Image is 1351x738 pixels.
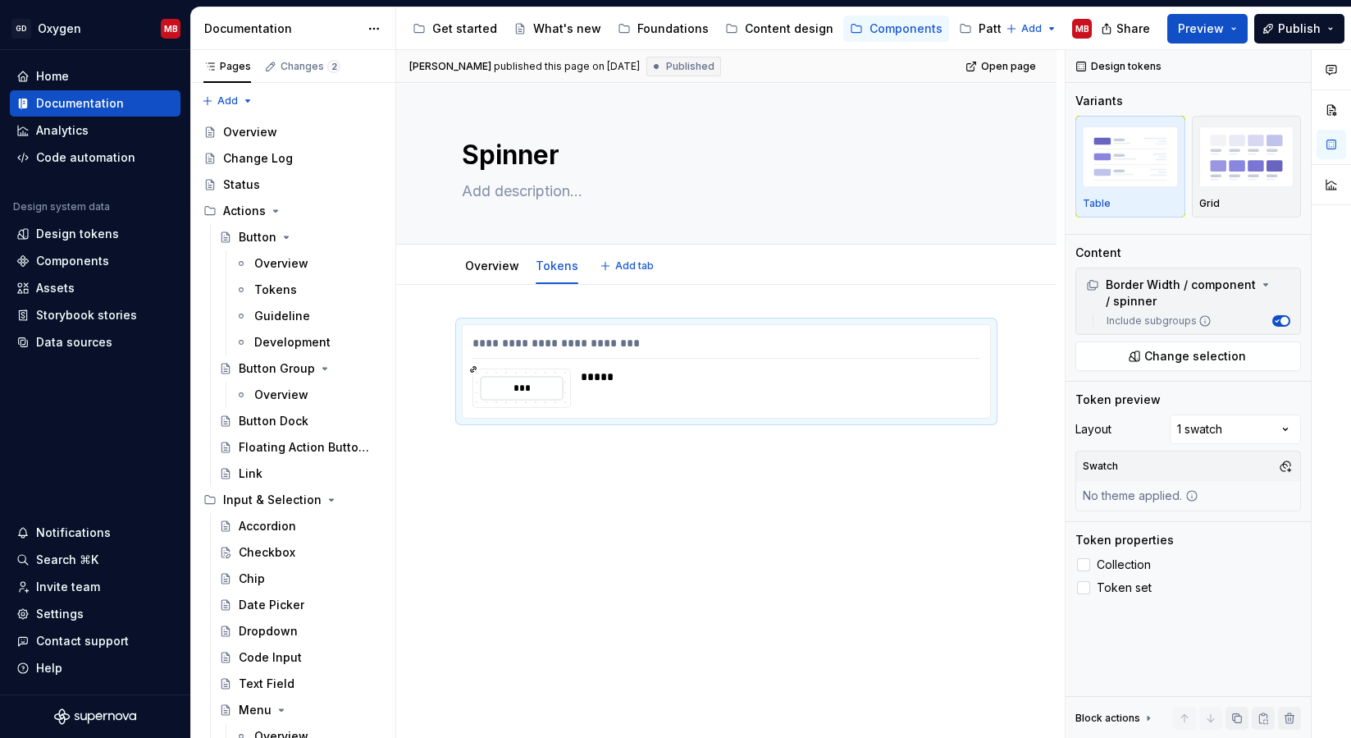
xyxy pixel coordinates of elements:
div: Assets [36,280,75,296]
a: Assets [10,275,180,301]
div: Floating Action Button (FAB) [239,439,374,456]
div: Token preview [1075,392,1161,408]
div: No theme applied. [1076,481,1205,511]
a: Button [212,224,389,250]
div: Overview [459,248,526,282]
div: Tokens [529,248,585,282]
div: Button Dock [239,413,308,429]
button: Change selection [1075,341,1301,371]
div: Link [239,465,262,482]
a: Settings [10,601,180,627]
p: Grid [1199,197,1220,210]
a: Patterns and templates [952,16,1120,42]
button: Preview [1167,14,1248,44]
a: Components [10,248,180,274]
div: Actions [197,198,389,224]
div: Chip [239,571,265,587]
div: Design tokens [36,226,119,242]
div: GD [11,19,31,39]
span: Token set [1097,581,1152,594]
a: Invite team [10,574,180,600]
button: Notifications [10,520,180,546]
div: Content [1075,245,1121,261]
span: Collection [1097,558,1151,571]
a: Data sources [10,329,180,355]
img: placeholder [1083,126,1178,186]
span: Preview [1178,21,1224,37]
div: MB [1075,22,1089,35]
a: Overview [228,250,389,277]
div: published this page on [DATE] [494,60,640,73]
span: Add tab [615,259,654,273]
button: Search ⌘K [10,547,180,573]
div: Status [223,176,260,193]
a: Code automation [10,144,180,171]
div: Swatch [1079,455,1121,478]
div: Border Width / component / spinner [1079,272,1297,311]
div: Input & Selection [223,492,322,508]
span: Published [666,60,714,73]
button: Add [197,89,258,112]
a: Tokens [536,259,578,273]
a: Overview [228,382,389,408]
div: Date Picker [239,597,304,613]
a: Date Picker [212,592,389,618]
a: Text Field [212,671,389,697]
div: Documentation [36,95,124,112]
div: Guideline [254,308,310,324]
a: Design tokens [10,221,180,247]
a: Status [197,172,389,198]
span: Open page [981,60,1036,73]
a: Code Input [212,644,389,671]
a: Content design [719,16,840,42]
div: Button Group [239,360,315,377]
div: Page tree [406,12,997,45]
img: placeholder [1199,126,1294,186]
a: Foundations [611,16,715,42]
div: Token properties [1075,532,1174,548]
button: Share [1093,14,1161,44]
div: Components [36,253,109,269]
div: Oxygen [38,21,81,37]
a: Analytics [10,117,180,144]
div: Home [36,68,69,85]
button: Help [10,655,180,681]
button: Add [1001,17,1062,40]
div: Get started [432,21,497,37]
div: Help [36,660,62,676]
a: Dropdown [212,618,389,644]
div: Foundations [637,21,709,37]
div: What's new [533,21,601,37]
div: Menu [239,702,272,718]
a: Components [843,16,949,42]
div: Variants [1075,93,1123,109]
a: Button Group [212,355,389,382]
div: Storybook stories [36,307,137,323]
div: Border Width / component / spinner [1086,277,1257,309]
span: Add [217,94,238,108]
div: Data sources [36,334,112,351]
span: Share [1116,21,1150,37]
button: Add tab [595,254,661,277]
button: placeholderTable [1075,116,1185,218]
a: Overview [197,119,389,145]
div: Content design [745,21,833,37]
div: Patterns and templates [979,21,1113,37]
div: Checkbox [239,544,295,561]
div: Notifications [36,525,111,541]
a: Development [228,329,389,355]
a: Home [10,63,180,89]
span: 2 [327,60,340,73]
svg: Supernova Logo [54,708,136,725]
div: Layout [1075,421,1111,438]
a: Storybook stories [10,302,180,328]
span: Add [1021,22,1042,35]
a: Open page [961,55,1043,78]
a: Guideline [228,303,389,329]
a: What's new [507,16,608,42]
div: Documentation [204,21,359,37]
div: Overview [254,387,308,403]
p: Table [1083,197,1111,210]
textarea: Spinner [459,135,988,175]
a: Menu [212,697,389,723]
